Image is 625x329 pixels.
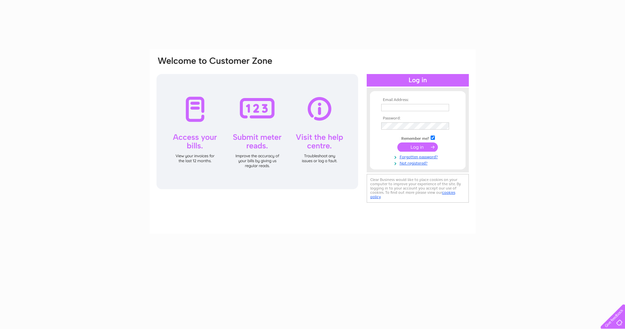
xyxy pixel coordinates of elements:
td: Remember me? [380,135,456,141]
a: Not registered? [381,160,456,166]
a: Forgotten password? [381,153,456,160]
th: Email Address: [380,98,456,102]
th: Password: [380,116,456,121]
input: Submit [397,142,438,152]
a: cookies policy [370,190,455,199]
div: Clear Business would like to place cookies on your computer to improve your experience of the sit... [367,174,469,203]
